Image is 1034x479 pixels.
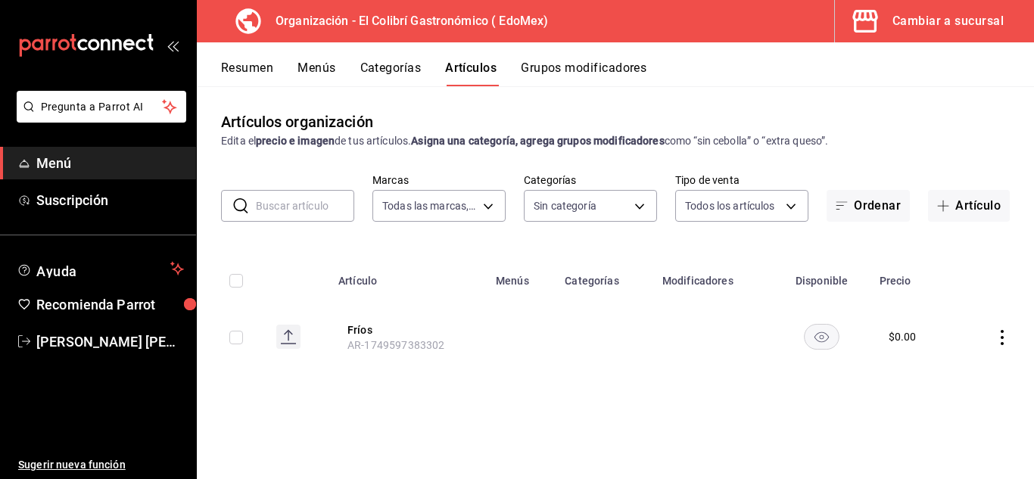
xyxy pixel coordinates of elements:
[167,39,179,51] button: open_drawer_menu
[256,191,354,221] input: Buscar artículo
[17,91,186,123] button: Pregunta a Parrot AI
[347,339,444,351] span: AR-1749597383302
[675,175,808,185] label: Tipo de venta
[521,61,646,86] button: Grupos modificadores
[892,11,1004,32] div: Cambiar a sucursal
[889,329,917,344] div: $ 0.00
[329,252,487,300] th: Artículo
[445,61,497,86] button: Artículos
[347,322,469,337] button: edit-product-location
[221,110,373,133] div: Artículos organización
[995,330,1010,345] button: actions
[372,175,506,185] label: Marcas
[36,294,184,315] span: Recomienda Parrot
[18,457,184,473] span: Sugerir nueva función
[263,12,548,30] h3: Organización - El Colibrí Gastronómico ( EdoMex)
[11,110,186,126] a: Pregunta a Parrot AI
[534,198,596,213] span: Sin categoría
[870,252,957,300] th: Precio
[36,153,184,173] span: Menú
[524,175,657,185] label: Categorías
[41,99,163,115] span: Pregunta a Parrot AI
[360,61,422,86] button: Categorías
[928,190,1010,222] button: Artículo
[685,198,775,213] span: Todos los artículos
[221,133,1010,149] div: Edita el de tus artículos. como “sin cebolla” o “extra queso”.
[382,198,478,213] span: Todas las marcas, Sin marca
[297,61,335,86] button: Menús
[487,252,556,300] th: Menús
[221,61,1034,86] div: navigation tabs
[804,324,839,350] button: availability-product
[36,260,164,278] span: Ayuda
[774,252,870,300] th: Disponible
[221,61,273,86] button: Resumen
[556,252,653,300] th: Categorías
[256,135,335,147] strong: precio e imagen
[411,135,664,147] strong: Asigna una categoría, agrega grupos modificadores
[653,252,774,300] th: Modificadores
[827,190,910,222] button: Ordenar
[36,331,184,352] span: [PERSON_NAME] [PERSON_NAME]
[36,190,184,210] span: Suscripción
